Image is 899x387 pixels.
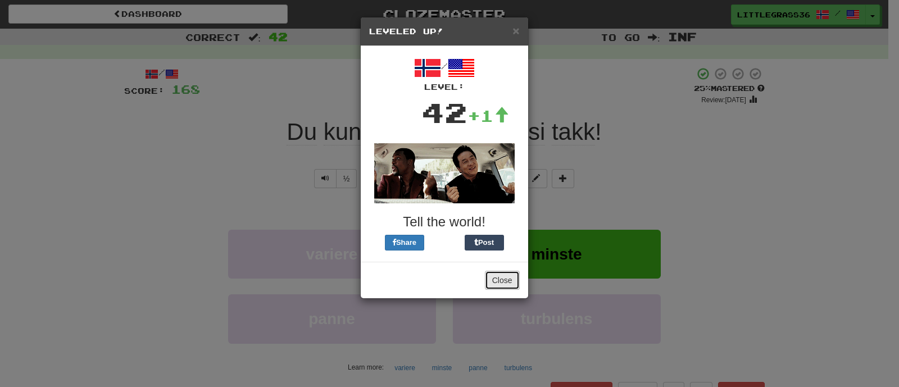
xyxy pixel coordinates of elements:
img: jackie-chan-chris-tucker-8e28c945e4edb08076433a56fe7d8633100bcb81acdffdd6d8700cc364528c3e.gif [374,143,515,203]
button: Close [512,25,519,37]
iframe: X Post Button [424,235,465,251]
h5: Leveled Up! [369,26,520,37]
div: +1 [467,104,509,127]
h3: Tell the world! [369,215,520,229]
div: 42 [421,93,467,132]
button: Close [485,271,520,290]
button: Share [385,235,424,251]
span: × [512,24,519,37]
button: Post [465,235,504,251]
div: Level: [369,81,520,93]
div: / [369,54,520,93]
